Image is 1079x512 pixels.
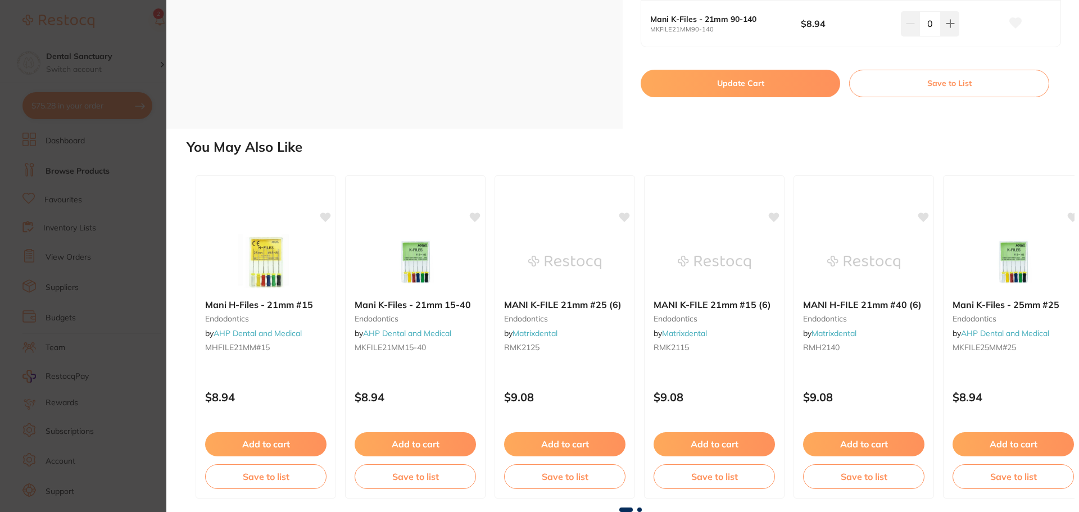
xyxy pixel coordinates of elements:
img: MANI K-FILE 21mm #15 (6) [678,234,751,291]
a: AHP Dental and Medical [363,328,451,338]
button: Save to list [205,464,327,489]
a: Matrixdental [662,328,707,338]
b: Mani K-Files - 25mm #25 [953,300,1074,310]
button: Add to cart [205,432,327,456]
small: endodontics [654,314,775,323]
button: Save to List [849,70,1049,97]
button: Add to cart [953,432,1074,456]
a: AHP Dental and Medical [214,328,302,338]
p: $9.08 [504,391,625,404]
a: AHP Dental and Medical [961,328,1049,338]
p: $8.94 [355,391,476,404]
button: Save to list [953,464,1074,489]
small: RMK2125 [504,343,625,352]
img: Mani K-Files - 21mm 15-40 [379,234,452,291]
b: $8.94 [801,17,891,30]
span: by [205,328,302,338]
small: MKFILE21MM90-140 [650,26,801,33]
img: MANI H-FILE 21mm #40 (6) [827,234,900,291]
small: MKFILE21MM15-40 [355,343,476,352]
button: Save to list [504,464,625,489]
span: by [654,328,707,338]
small: MKFILE25MM#25 [953,343,1074,352]
button: Add to cart [803,432,924,456]
span: by [953,328,1049,338]
button: Save to list [355,464,476,489]
p: $8.94 [205,391,327,404]
b: MANI K-FILE 21mm #15 (6) [654,300,775,310]
small: endodontics [803,314,924,323]
span: by [504,328,557,338]
small: endodontics [953,314,1074,323]
a: Matrixdental [811,328,856,338]
span: by [803,328,856,338]
button: Update Cart [641,70,840,97]
small: RMK2115 [654,343,775,352]
p: $9.08 [654,391,775,404]
img: Mani K-Files - 25mm #25 [977,234,1050,291]
b: MANI H-FILE 21mm #40 (6) [803,300,924,310]
button: Add to cart [654,432,775,456]
small: RMH2140 [803,343,924,352]
b: Mani H-Files - 21mm #15 [205,300,327,310]
small: endodontics [355,314,476,323]
small: MHFILE21MM#15 [205,343,327,352]
button: Add to cart [355,432,476,456]
span: by [355,328,451,338]
p: $9.08 [803,391,924,404]
img: Mani H-Files - 21mm #15 [229,234,302,291]
p: $8.94 [953,391,1074,404]
h2: You May Also Like [187,139,1075,155]
small: endodontics [504,314,625,323]
a: Matrixdental [513,328,557,338]
b: Mani K-Files - 21mm 15-40 [355,300,476,310]
button: Save to list [654,464,775,489]
button: Add to cart [504,432,625,456]
button: Save to list [803,464,924,489]
b: MANI K-FILE 21mm #25 (6) [504,300,625,310]
small: endodontics [205,314,327,323]
img: MANI K-FILE 21mm #25 (6) [528,234,601,291]
b: Mani K-Files - 21mm 90-140 [650,15,786,24]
